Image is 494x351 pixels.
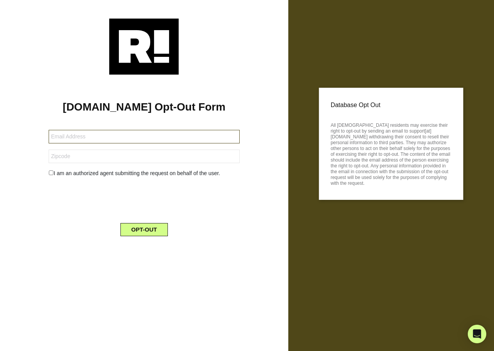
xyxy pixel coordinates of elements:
iframe: reCAPTCHA [85,184,203,214]
input: Zipcode [49,150,239,163]
button: OPT-OUT [120,223,168,236]
img: Retention.com [109,19,179,75]
input: Email Address [49,130,239,143]
h1: [DOMAIN_NAME] Opt-Out Form [12,101,277,114]
p: Database Opt Out [331,99,452,111]
div: I am an authorized agent submitting the request on behalf of the user. [43,169,245,177]
p: All [DEMOGRAPHIC_DATA] residents may exercise their right to opt-out by sending an email to suppo... [331,120,452,186]
div: Open Intercom Messenger [468,325,486,343]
